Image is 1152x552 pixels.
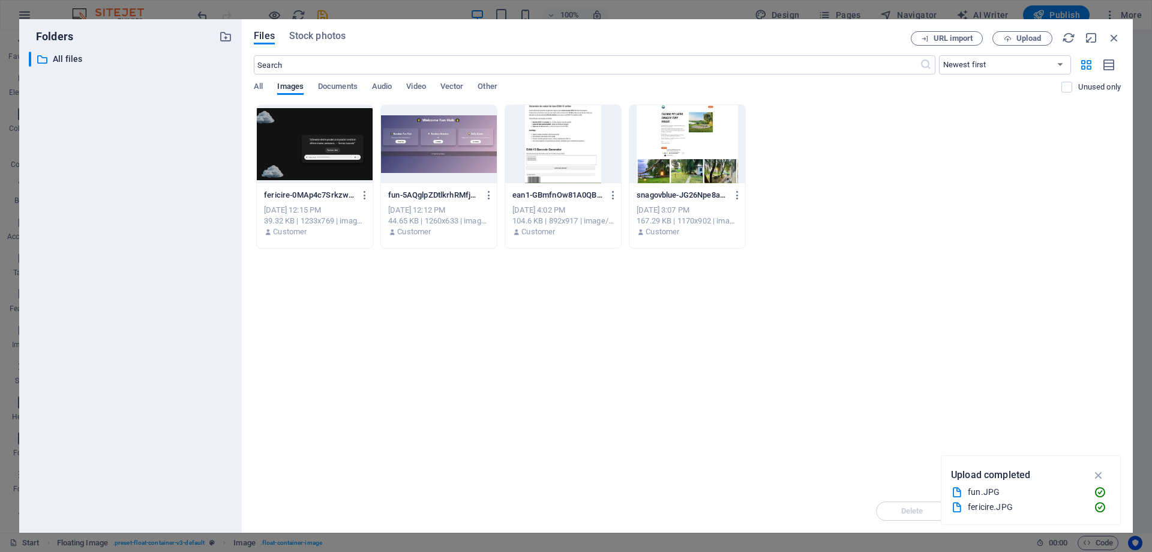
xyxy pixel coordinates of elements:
[637,205,738,216] div: [DATE] 3:07 PM
[254,79,263,96] span: All
[440,79,464,96] span: Vector
[992,31,1052,46] button: Upload
[1016,35,1041,42] span: Upload
[1078,82,1121,93] p: Displays only files that are not in use on the website. Files added during this session can still...
[478,79,497,96] span: Other
[521,226,555,237] p: Customer
[219,30,232,43] i: Create new folder
[934,35,973,42] span: URL import
[512,216,614,226] div: 104.6 KB | 892x917 | image/jpeg
[273,226,307,237] p: Customer
[1085,31,1098,44] i: Minimize
[968,500,1084,514] div: fericire.JPG
[512,190,602,201] p: ean1-GBmfnOw81A0QBfBd0q49sQ.JPG
[637,190,727,201] p: snagovblue-JG26Npe8aKVOpKEZEXIc8g.JPG
[637,216,738,226] div: 167.29 KB | 1170x902 | image/jpeg
[397,226,431,237] p: Customer
[911,31,983,46] button: URL import
[1108,31,1121,44] i: Close
[406,79,425,96] span: Video
[264,190,354,201] p: fericire-0MAp4c7Srkzwn9J1Oda6MA.JPG
[277,79,304,96] span: Images
[264,205,365,216] div: [DATE] 12:15 PM
[512,205,614,216] div: [DATE] 4:02 PM
[388,216,490,226] div: 44.65 KB | 1260x633 | image/jpeg
[968,485,1084,499] div: fun.JPG
[29,52,31,67] div: ​
[951,467,1030,483] p: Upload completed
[1062,31,1075,44] i: Reload
[254,29,275,43] span: Files
[646,226,679,237] p: Customer
[264,216,365,226] div: 39.32 KB | 1233x769 | image/jpeg
[388,190,478,201] p: fun-5AQglpZDtlkrhRMfj8IhvQ.JPG
[388,205,490,216] div: [DATE] 12:12 PM
[254,55,919,74] input: Search
[289,29,346,43] span: Stock photos
[318,79,358,96] span: Documents
[53,52,210,66] p: All files
[372,79,392,96] span: Audio
[29,29,73,44] p: Folders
